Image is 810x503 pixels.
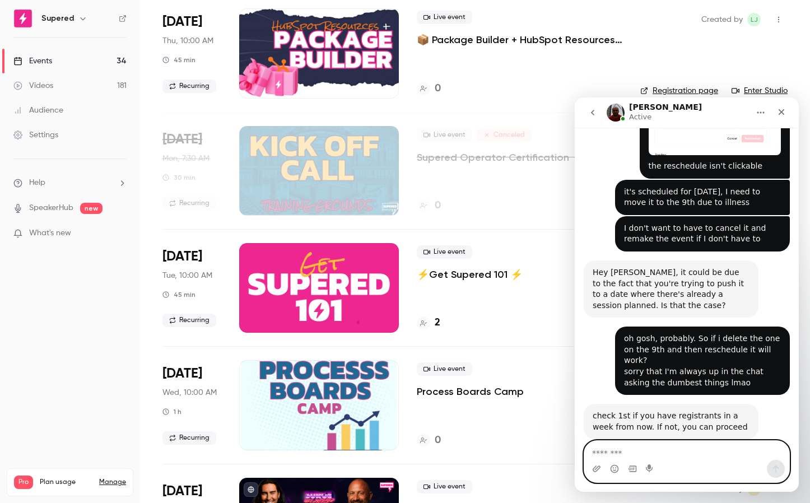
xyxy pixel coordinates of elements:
span: [DATE] [162,482,202,500]
a: ⚡️Get Supered 101 ⚡️ [417,268,523,281]
span: Lindsay John [747,13,761,26]
span: Mon, 7:30 AM [162,153,210,164]
span: [DATE] [162,131,202,148]
div: 45 min [162,55,195,64]
a: 📦 Package Builder + HubSpot Resources 🧡 [417,33,622,46]
span: What's new [29,227,71,239]
a: 0 [417,81,441,96]
div: Oct 13 Mon, 9:30 AM (America/New York) [162,126,221,216]
a: Registration page [640,85,718,96]
div: Settings [13,129,58,141]
div: 45 min [162,290,195,299]
span: Recurring [162,197,216,210]
span: Help [29,177,45,189]
span: Recurring [162,314,216,327]
div: 30 min [162,173,195,182]
iframe: Intercom live chat [575,97,799,492]
span: new [80,203,103,214]
span: Thu, 10:00 AM [162,35,213,46]
span: [DATE] [162,365,202,383]
span: Live event [417,480,472,493]
span: Plan usage [40,478,92,487]
iframe: Noticeable Trigger [113,229,127,239]
a: Supered Operator Certification ⚡️via⚡️ Training Grounds: Kickoff Call [417,151,683,164]
h4: 0 [435,81,441,96]
div: 1 h [162,407,181,416]
li: help-dropdown-opener [13,177,127,189]
span: Tue, 10:00 AM [162,270,212,281]
h6: Supered [41,13,74,24]
div: Oct 9 Thu, 12:00 PM (America/New York) [162,8,221,98]
div: Events [13,55,52,67]
span: Recurring [162,431,216,445]
a: Enter Studio [732,85,788,96]
span: Pro [14,476,33,489]
span: Recurring [162,80,216,93]
h4: 2 [435,315,440,330]
span: Live event [417,128,472,142]
span: [DATE] [162,248,202,266]
div: Oct 14 Tue, 12:00 PM (America/New York) [162,243,221,333]
span: Created by [701,13,743,26]
div: Audience [13,105,63,116]
span: [DATE] [162,13,202,31]
h4: 0 [435,198,441,213]
a: 0 [417,433,441,448]
span: Wed, 10:00 AM [162,387,217,398]
span: LJ [751,13,758,26]
a: 2 [417,315,440,330]
a: 0 [417,198,441,213]
div: Oct 15 Wed, 10:00 AM (America/Denver) [162,360,221,450]
span: Live event [417,245,472,259]
span: Live event [417,11,472,24]
div: Videos [13,80,53,91]
img: Supered [14,10,32,27]
a: SpeakerHub [29,202,73,214]
span: Canceled [477,128,532,142]
span: Live event [417,362,472,376]
h4: 0 [435,433,441,448]
a: Process Boards Camp [417,385,524,398]
a: Manage [99,478,126,487]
